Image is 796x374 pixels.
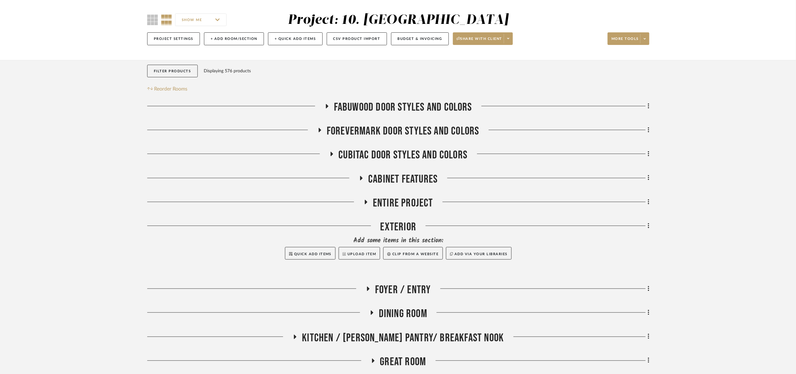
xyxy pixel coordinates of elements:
[446,247,512,260] button: Add via your libraries
[368,173,438,186] span: Cabinet Features
[334,101,472,114] span: FABUWOOD DOOR STYLES AND COLORS
[204,65,251,77] div: Displaying 576 products
[339,148,468,162] span: CUBITAC DOOR STYLES AND COLORS
[391,32,449,45] button: Budget & Invoicing
[327,124,479,138] span: FOREVERMARK DOOR STYLES AND COLORS
[147,236,649,245] div: Add some items in this section:
[457,36,503,46] span: Share with client
[380,355,426,369] span: Great Room
[285,247,336,260] button: Quick Add Items
[147,85,188,93] button: Reorder Rooms
[383,247,443,260] button: Clip from a website
[327,32,387,45] button: CSV Product Import
[339,247,380,260] button: Upload Item
[375,283,431,297] span: Foyer / Entry
[204,32,264,45] button: + Add Room/Section
[147,32,200,45] button: Project Settings
[288,14,509,27] div: Project: 10. [GEOGRAPHIC_DATA]
[379,307,427,321] span: Dining Room
[373,196,433,210] span: Entire Project
[154,85,188,93] span: Reorder Rooms
[453,32,513,45] button: Share with client
[302,331,504,345] span: Kitchen / [PERSON_NAME] Pantry/ Breakfast Nook
[608,32,649,45] button: More tools
[611,36,639,46] span: More tools
[268,32,323,45] button: + Quick Add Items
[147,65,198,78] button: Filter Products
[294,252,332,256] span: Quick Add Items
